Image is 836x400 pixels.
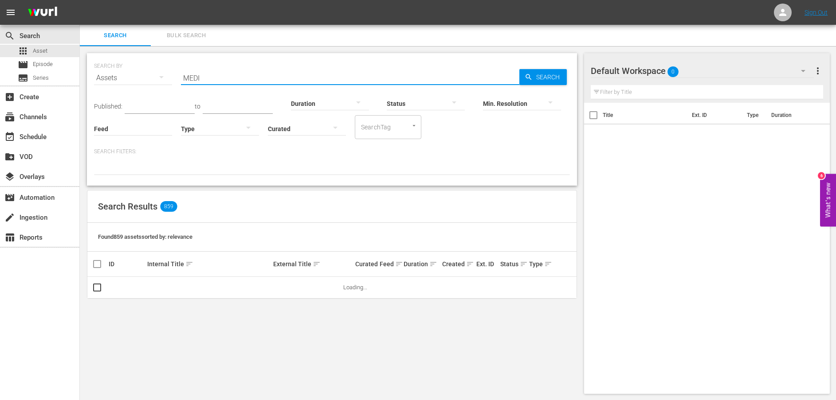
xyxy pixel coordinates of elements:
[18,46,28,56] span: Asset
[687,103,742,128] th: Ext. ID
[4,112,15,122] span: Channels
[442,259,473,269] div: Created
[667,62,679,81] span: 0
[94,66,172,90] div: Assets
[4,92,15,102] span: Create
[818,172,825,179] div: 6
[273,259,353,269] div: External Title
[98,201,157,212] span: Search Results
[18,73,28,83] span: Series
[466,260,474,268] span: sort
[805,9,828,16] a: Sign Out
[85,31,145,41] span: Search
[544,260,552,268] span: sort
[429,260,437,268] span: sort
[4,151,15,162] span: VOD
[4,212,15,223] span: Ingestion
[4,192,15,203] span: Automation
[98,233,192,240] span: Found 859 assets sorted by: relevance
[4,31,15,41] span: Search
[4,171,15,182] span: Overlays
[820,174,836,226] button: Open Feedback Widget
[18,59,28,70] span: Episode
[476,260,498,268] div: Ext. ID
[603,103,687,128] th: Title
[533,69,567,85] span: Search
[4,232,15,243] span: Reports
[395,260,403,268] span: sort
[529,259,546,269] div: Type
[109,260,145,268] div: ID
[185,260,193,268] span: sort
[33,74,49,82] span: Series
[380,259,401,269] div: Feed
[500,259,526,269] div: Status
[94,103,122,110] span: Published:
[812,66,823,76] span: more_vert
[404,259,440,269] div: Duration
[343,284,367,291] span: Loading...
[156,31,216,41] span: Bulk Search
[160,201,177,212] span: 859
[355,260,377,268] div: Curated
[147,259,270,269] div: Internal Title
[520,260,528,268] span: sort
[21,2,64,23] img: ans4CAIJ8jUAAAAAAAAAAAAAAAAAAAAAAAAgQb4GAAAAAAAAAAAAAAAAAAAAAAAAJMjXAAAAAAAAAAAAAAAAAAAAAAAAgAT5G...
[519,69,567,85] button: Search
[812,60,823,82] button: more_vert
[742,103,766,128] th: Type
[5,7,16,18] span: menu
[33,60,53,69] span: Episode
[4,132,15,142] span: Schedule
[195,103,200,110] span: to
[591,58,814,83] div: Default Workspace
[410,121,418,130] button: Open
[313,260,321,268] span: sort
[766,103,819,128] th: Duration
[33,47,47,55] span: Asset
[94,148,570,155] p: Search Filters:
